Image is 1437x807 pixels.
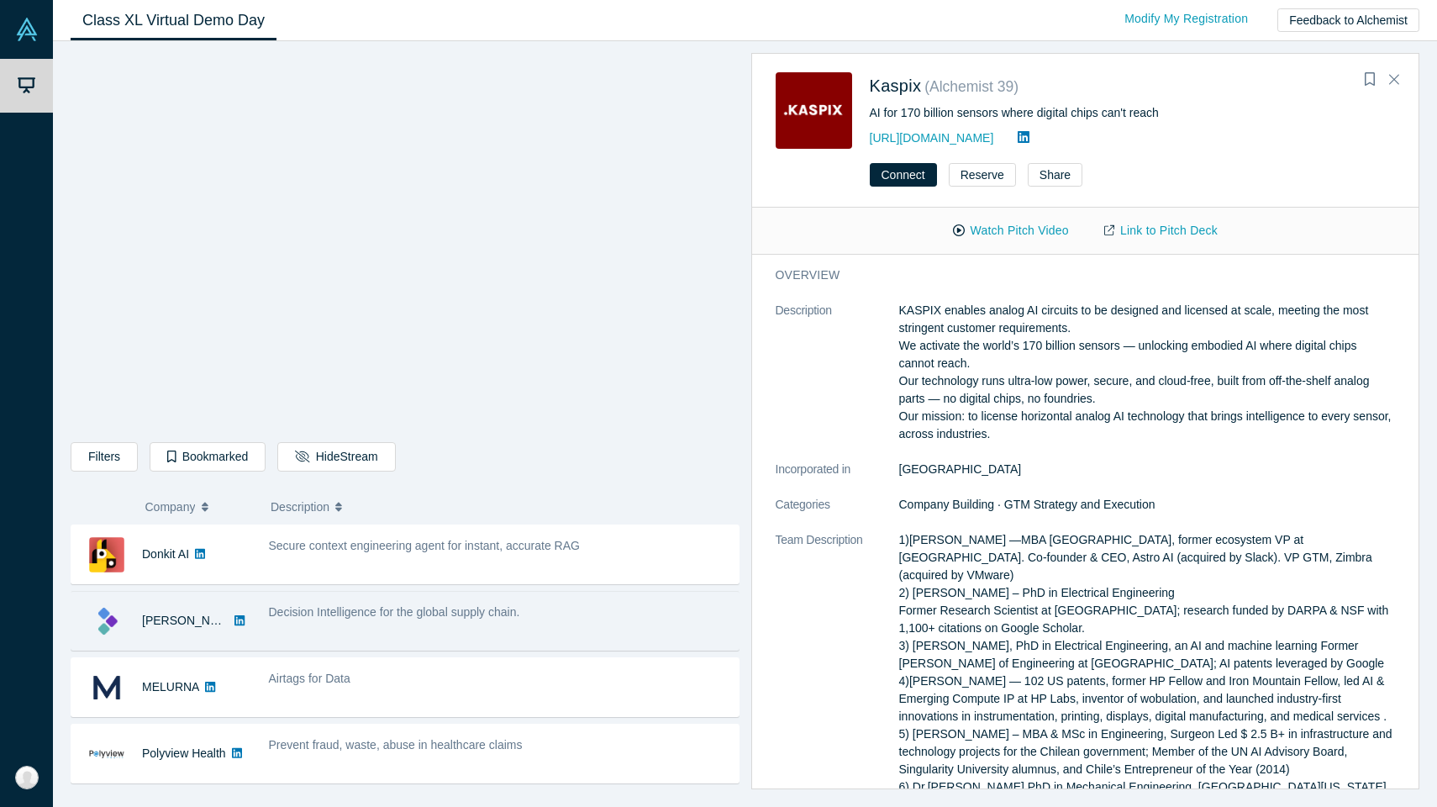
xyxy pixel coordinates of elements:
[71,55,739,430] iframe: Alchemist Class XL Demo Day: Vault
[1107,4,1266,34] a: Modify My Registration
[924,78,1019,95] small: ( Alchemist 39 )
[776,72,852,149] img: Kaspix's Logo
[776,302,899,461] dt: Description
[269,672,350,685] span: Airtags for Data
[949,163,1016,187] button: Reserve
[1358,68,1382,92] button: Bookmark
[142,746,226,760] a: Polyview Health
[142,547,189,561] a: Donkit AI
[1028,163,1082,187] button: Share
[776,496,899,531] dt: Categories
[89,604,124,639] img: Kimaru AI's Logo
[870,76,922,95] a: Kaspix
[1382,66,1407,93] button: Close
[71,442,138,472] button: Filters
[870,163,937,187] button: Connect
[15,766,39,789] img: Jillian Mancaruso's Account
[776,266,1372,284] h3: overview
[776,461,899,496] dt: Incorporated in
[269,605,520,619] span: Decision Intelligence for the global supply chain.
[271,489,728,525] button: Description
[870,131,994,145] a: [URL][DOMAIN_NAME]
[269,539,580,552] span: Secure context engineering agent for instant, accurate RAG
[89,537,124,572] img: Donkit AI's Logo
[150,442,266,472] button: Bookmarked
[899,498,1155,511] span: Company Building · GTM Strategy and Execution
[89,736,124,772] img: Polyview Health's Logo
[15,18,39,41] img: Alchemist Vault Logo
[142,680,199,694] a: MELURNA
[870,104,1396,122] div: AI for 170 billion sensors where digital chips can't reach
[1087,216,1235,245] a: Link to Pitch Deck
[269,738,523,752] span: Prevent fraud, waste, abuse in healthcare claims
[271,489,329,525] span: Description
[899,461,1396,478] dd: [GEOGRAPHIC_DATA]
[142,614,239,627] a: [PERSON_NAME]
[935,216,1087,245] button: Watch Pitch Video
[145,489,196,525] span: Company
[277,442,395,472] button: HideStream
[145,489,254,525] button: Company
[71,1,276,40] a: Class XL Virtual Demo Day
[89,670,124,705] img: MELURNA's Logo
[899,302,1396,443] p: KASPIX enables analog AI circuits to be designed and licensed at scale, meeting the most stringen...
[1277,8,1419,32] button: Feedback to Alchemist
